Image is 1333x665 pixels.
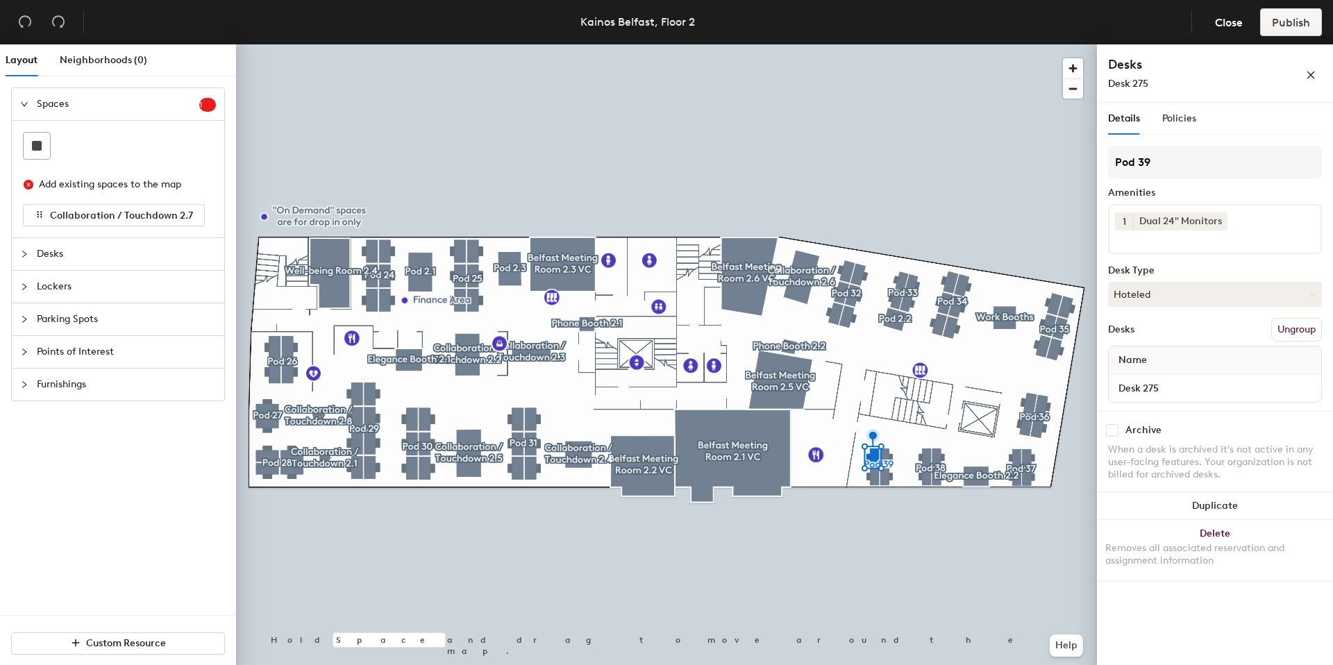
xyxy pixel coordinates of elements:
[1097,492,1333,520] button: Duplicate
[11,8,39,36] button: Undo (⌘ + Z)
[60,54,147,66] span: Neighborhoods (0)
[1105,542,1325,567] div: Removes all associated reservation and assignment information
[50,210,193,221] span: Collaboration / Touchdown 2.7
[1125,425,1162,436] div: Archive
[1112,378,1318,398] input: Unnamed desk
[37,238,216,270] span: Desks
[1097,520,1333,581] button: DeleteRemoves all associated reservation and assignment information
[37,271,216,303] span: Lockers
[18,15,32,28] span: undo
[20,315,28,323] span: collapsed
[1108,112,1140,124] span: Details
[1271,318,1322,342] button: Ungroup
[6,54,37,66] span: Layout
[39,177,204,192] div: Add existing spaces to the map
[20,348,28,356] span: collapsed
[199,100,216,110] span: 1
[1133,212,1227,230] div: Dual 24" Monitors
[1162,112,1196,124] span: Policies
[1108,78,1148,90] span: Desk 275
[37,303,216,335] span: Parking Spots
[20,380,28,389] span: collapsed
[1108,282,1322,307] button: Hoteled
[1108,56,1261,74] h4: Desks
[1050,634,1083,657] button: Help
[580,13,695,31] div: Kainos Belfast, Floor 2
[199,98,216,112] sup: 1
[1306,70,1316,80] span: close
[86,637,166,649] span: Custom Resource
[1112,348,1154,373] span: Name
[1123,214,1126,229] span: 1
[1260,8,1322,36] button: Publish
[11,632,225,655] button: Custom Resource
[37,336,216,368] span: Points of Interest
[1108,265,1322,276] div: Desk Type
[1203,8,1255,36] button: Close
[1115,212,1133,230] button: 1
[20,283,28,291] span: collapsed
[1108,324,1134,335] div: Desks
[1108,444,1322,481] div: When a desk is archived it's not active in any user-facing features. Your organization is not bil...
[24,180,33,190] span: close-circle
[44,8,72,36] button: Redo (⌘ + ⇧ + Z)
[37,88,199,120] span: Spaces
[1108,187,1322,199] div: Amenities
[20,100,28,108] span: expanded
[37,369,216,401] span: Furnishings
[23,204,205,226] button: Collaboration / Touchdown 2.7
[1215,16,1243,29] span: Close
[20,250,28,258] span: collapsed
